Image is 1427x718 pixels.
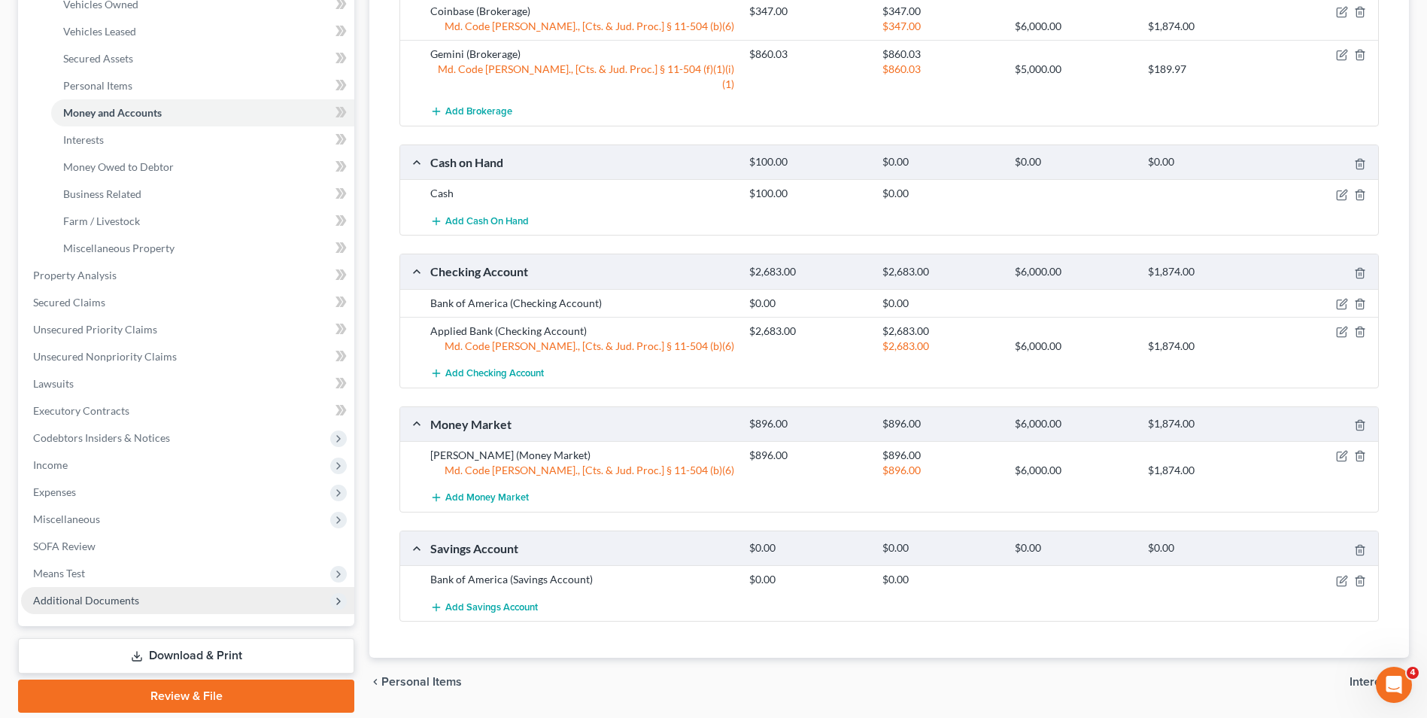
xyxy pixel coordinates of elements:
[1140,463,1274,478] div: $1,874.00
[430,98,512,126] button: Add Brokerage
[742,324,875,339] div: $2,683.00
[33,269,117,281] span: Property Analysis
[33,404,129,417] span: Executory Contracts
[33,458,68,471] span: Income
[445,215,529,227] span: Add Cash on Hand
[1140,19,1274,34] div: $1,874.00
[1007,62,1140,77] div: $5,000.00
[875,155,1008,169] div: $0.00
[51,99,354,126] a: Money and Accounts
[21,343,354,370] a: Unsecured Nonpriority Claims
[423,19,742,34] div: Md. Code [PERSON_NAME]., [Cts. & Jud. Proc.] § 11-504 (b)(6)
[1407,667,1419,679] span: 4
[33,594,139,607] span: Additional Documents
[1140,417,1274,431] div: $1,874.00
[430,360,544,388] button: Add Checking Account
[742,265,875,279] div: $2,683.00
[33,350,177,363] span: Unsecured Nonpriority Claims
[875,324,1008,339] div: $2,683.00
[1007,265,1140,279] div: $6,000.00
[33,377,74,390] span: Lawsuits
[51,45,354,72] a: Secured Assets
[423,296,742,311] div: Bank of America (Checking Account)
[445,492,529,504] span: Add Money Market
[875,19,1008,34] div: $347.00
[21,316,354,343] a: Unsecured Priority Claims
[875,572,1008,587] div: $0.00
[423,463,742,478] div: Md. Code [PERSON_NAME]., [Cts. & Jud. Proc.] § 11-504 (b)(6)
[21,370,354,397] a: Lawsuits
[742,186,875,201] div: $100.00
[1140,339,1274,354] div: $1,874.00
[33,540,96,552] span: SOFA Review
[742,47,875,62] div: $860.03
[63,242,175,254] span: Miscellaneous Property
[1140,265,1274,279] div: $1,874.00
[33,567,85,580] span: Means Test
[1007,155,1140,169] div: $0.00
[63,79,132,92] span: Personal Items
[423,62,742,92] div: Md. Code [PERSON_NAME]., [Cts. & Jud. Proc.] § 11-504 (f)(1)(i)(1)
[33,323,157,336] span: Unsecured Priority Claims
[51,126,354,154] a: Interests
[63,106,162,119] span: Money and Accounts
[875,4,1008,19] div: $347.00
[33,296,105,309] span: Secured Claims
[875,417,1008,431] div: $896.00
[51,208,354,235] a: Farm / Livestock
[742,4,875,19] div: $347.00
[1007,541,1140,555] div: $0.00
[1140,62,1274,77] div: $189.97
[423,47,742,62] div: Gemini (Brokerage)
[1007,19,1140,34] div: $6,000.00
[875,47,1008,62] div: $860.03
[423,263,742,279] div: Checking Account
[430,593,538,621] button: Add Savings Account
[423,324,742,339] div: Applied Bank (Checking Account)
[33,513,100,525] span: Miscellaneous
[51,18,354,45] a: Vehicles Leased
[875,541,1008,555] div: $0.00
[33,485,76,498] span: Expenses
[51,72,354,99] a: Personal Items
[1007,417,1140,431] div: $6,000.00
[875,463,1008,478] div: $896.00
[63,187,141,200] span: Business Related
[63,52,133,65] span: Secured Assets
[445,106,512,118] span: Add Brokerage
[369,676,462,688] button: chevron_left Personal Items
[875,62,1008,77] div: $860.03
[63,160,174,173] span: Money Owed to Debtor
[423,416,742,432] div: Money Market
[742,155,875,169] div: $100.00
[423,154,742,170] div: Cash on Hand
[423,572,742,587] div: Bank of America (Savings Account)
[1140,155,1274,169] div: $0.00
[369,676,381,688] i: chevron_left
[18,680,354,713] a: Review & File
[18,638,354,674] a: Download & Print
[51,235,354,262] a: Miscellaneous Property
[33,431,170,444] span: Codebtors Insiders & Notices
[51,154,354,181] a: Money Owed to Debtor
[63,133,104,146] span: Interests
[1350,676,1409,688] button: Interests chevron_right
[742,417,875,431] div: $896.00
[430,484,529,512] button: Add Money Market
[423,4,742,19] div: Coinbase (Brokerage)
[445,367,544,379] span: Add Checking Account
[21,289,354,316] a: Secured Claims
[430,207,529,235] button: Add Cash on Hand
[1007,463,1140,478] div: $6,000.00
[875,448,1008,463] div: $896.00
[63,25,136,38] span: Vehicles Leased
[875,265,1008,279] div: $2,683.00
[21,533,354,560] a: SOFA Review
[423,540,742,556] div: Savings Account
[742,572,875,587] div: $0.00
[21,397,354,424] a: Executory Contracts
[742,448,875,463] div: $896.00
[381,676,462,688] span: Personal Items
[875,296,1008,311] div: $0.00
[1350,676,1397,688] span: Interests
